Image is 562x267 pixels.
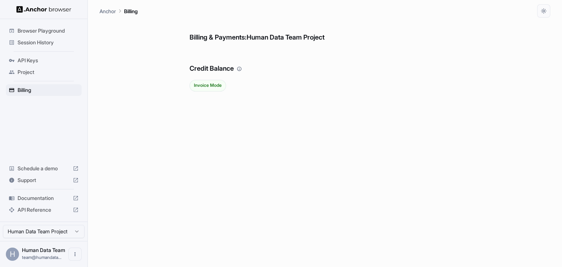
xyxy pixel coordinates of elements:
h6: Billing & Payments: Human Data Team Project [190,18,460,43]
div: Documentation [6,192,82,204]
div: H [6,248,19,261]
div: Browser Playground [6,25,82,37]
div: Project [6,66,82,78]
span: Browser Playground [18,27,79,34]
div: Billing [6,84,82,96]
span: Support [18,177,70,184]
span: Billing [18,86,79,94]
p: Anchor [100,7,116,15]
span: Project [18,68,79,76]
span: team@humandata.dev [22,255,61,260]
span: Documentation [18,194,70,202]
span: Invoice Mode [190,83,226,88]
svg: Your credit balance will be consumed as you use the API. Visit the usage page to view a breakdown... [237,66,242,71]
span: Schedule a demo [18,165,70,172]
button: Open menu [68,248,82,261]
div: Session History [6,37,82,48]
span: Human Data Team [22,247,65,253]
div: API Reference [6,204,82,216]
span: API Reference [18,206,70,214]
nav: breadcrumb [100,7,138,15]
p: Billing [124,7,138,15]
h6: Credit Balance [190,49,460,74]
div: API Keys [6,55,82,66]
span: API Keys [18,57,79,64]
div: Support [6,174,82,186]
img: Anchor Logo [16,6,71,13]
div: Schedule a demo [6,163,82,174]
span: Session History [18,39,79,46]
